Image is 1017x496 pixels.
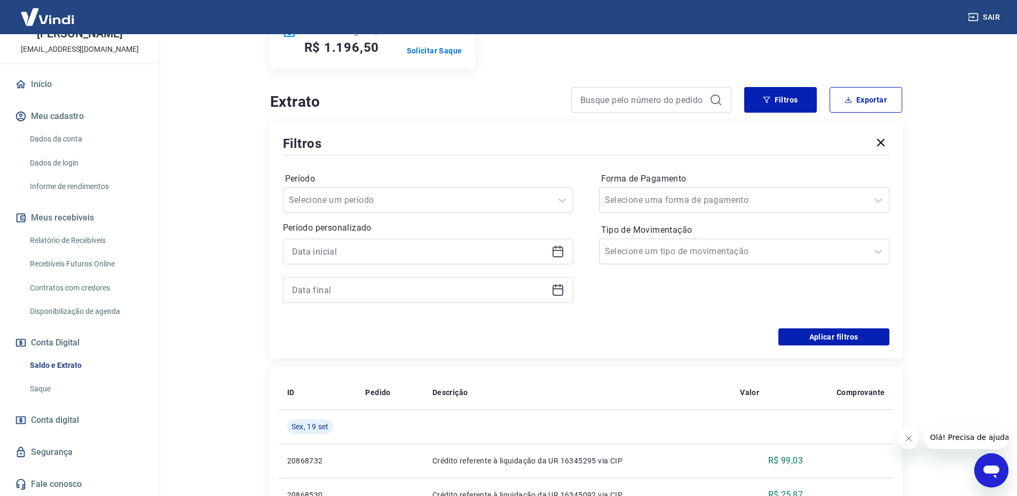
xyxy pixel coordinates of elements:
[837,387,885,398] p: Comprovante
[601,172,887,185] label: Forma de Pagamento
[13,331,147,355] button: Conta Digital
[601,224,887,237] label: Tipo de Movimentação
[580,92,705,108] input: Busque pelo número do pedido
[304,39,380,56] h5: R$ 1.196,50
[13,73,147,96] a: Início
[13,408,147,432] a: Conta digital
[830,87,902,113] button: Exportar
[26,301,147,322] a: Disponibilização de agenda
[26,152,147,174] a: Dados de login
[285,172,571,185] label: Período
[283,222,573,234] p: Período personalizado
[26,277,147,299] a: Contratos com credores
[26,230,147,251] a: Relatório de Recebíveis
[898,428,919,449] iframe: Fechar mensagem
[432,387,468,398] p: Descrição
[365,387,390,398] p: Pedido
[292,282,547,298] input: Data final
[37,28,122,40] p: [PERSON_NAME]
[778,328,889,345] button: Aplicar filtros
[924,426,1008,449] iframe: Mensagem da empresa
[21,44,139,55] p: [EMAIL_ADDRESS][DOMAIN_NAME]
[13,1,82,33] img: Vindi
[740,387,759,398] p: Valor
[26,176,147,198] a: Informe de rendimentos
[291,421,329,432] span: Sex, 19 set
[6,7,90,16] span: Olá! Precisa de ajuda?
[768,454,803,467] p: R$ 99,03
[31,413,79,428] span: Conta digital
[13,206,147,230] button: Meus recebíveis
[287,387,295,398] p: ID
[974,453,1008,487] iframe: Botão para abrir a janela de mensagens
[966,7,1004,27] button: Sair
[26,253,147,275] a: Recebíveis Futuros Online
[432,455,723,466] p: Crédito referente à liquidação da UR 16345295 via CIP
[292,243,547,259] input: Data inicial
[283,135,322,152] h5: Filtros
[407,45,462,56] a: Solicitar Saque
[270,91,558,113] h4: Extrato
[26,355,147,376] a: Saldo e Extrato
[287,455,349,466] p: 20868732
[13,105,147,128] button: Meu cadastro
[13,473,147,496] a: Fale conosco
[26,378,147,400] a: Saque
[26,128,147,150] a: Dados da conta
[13,440,147,464] a: Segurança
[744,87,817,113] button: Filtros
